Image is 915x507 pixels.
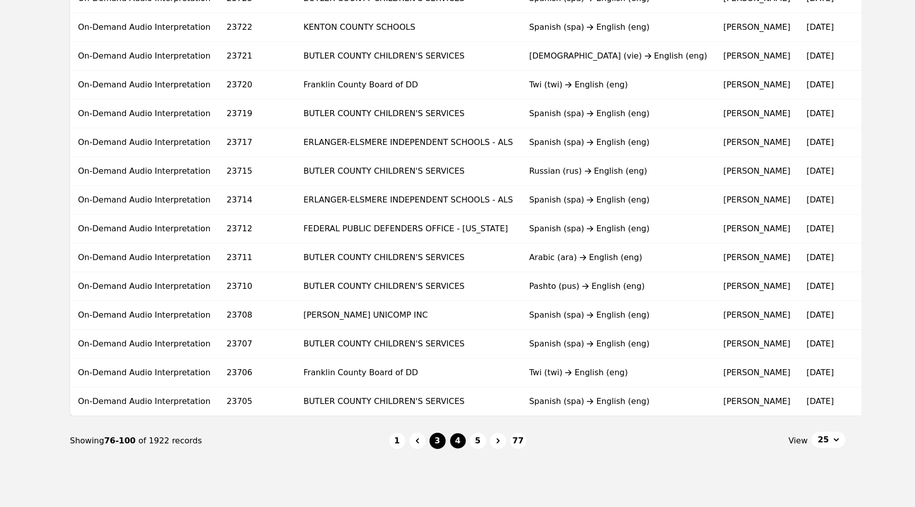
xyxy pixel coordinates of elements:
[295,272,521,301] td: BUTLER COUNTY CHILDREN'S SERVICES
[860,13,907,42] td: $9.04
[295,215,521,243] td: FEDERAL PUBLIC DEFENDERS OFFICE - [US_STATE]
[529,395,707,408] div: Spanish (spa) English (eng)
[219,157,295,186] td: 23715
[429,433,446,449] button: 3
[219,99,295,128] td: 23719
[529,309,707,321] div: Spanish (spa) English (eng)
[818,434,829,446] span: 25
[715,243,798,272] td: [PERSON_NAME]
[219,215,295,243] td: 23712
[860,215,907,243] td: $15.21
[70,243,219,272] td: On-Demand Audio Interpretation
[295,99,521,128] td: BUTLER COUNTY CHILDREN'S SERVICES
[219,359,295,387] td: 23706
[219,301,295,330] td: 23708
[715,330,798,359] td: [PERSON_NAME]
[529,79,707,91] div: Twi (twi) English (eng)
[806,396,834,406] time: [DATE]
[70,435,389,447] div: Showing of 1922 records
[219,42,295,71] td: 23721
[860,243,907,272] td: $0.00
[295,387,521,416] td: BUTLER COUNTY CHILDREN'S SERVICES
[715,215,798,243] td: [PERSON_NAME]
[806,339,834,348] time: [DATE]
[70,128,219,157] td: On-Demand Audio Interpretation
[70,301,219,330] td: On-Demand Audio Interpretation
[529,50,707,62] div: [DEMOGRAPHIC_DATA] (vie) English (eng)
[295,13,521,42] td: KENTON COUNTY SCHOOLS
[860,128,907,157] td: $0.73
[806,252,834,262] time: [DATE]
[806,195,834,205] time: [DATE]
[70,99,219,128] td: On-Demand Audio Interpretation
[860,387,907,416] td: $5.18
[219,330,295,359] td: 23707
[295,157,521,186] td: BUTLER COUNTY CHILDREN'S SERVICES
[715,71,798,99] td: [PERSON_NAME]
[295,359,521,387] td: Franklin County Board of DD
[295,128,521,157] td: ERLANGER-ELSMERE INDEPENDENT SCHOOLS - ALS
[70,71,219,99] td: On-Demand Audio Interpretation
[70,215,219,243] td: On-Demand Audio Interpretation
[70,13,219,42] td: On-Demand Audio Interpretation
[510,433,526,449] button: 77
[806,310,834,320] time: [DATE]
[812,432,845,448] button: 25
[295,42,521,71] td: BUTLER COUNTY CHILDREN'S SERVICES
[860,272,907,301] td: $0.00
[860,99,907,128] td: $7.98
[295,243,521,272] td: BUTLER COUNTY CHILDREN'S SERVICES
[389,433,405,449] button: 1
[715,42,798,71] td: [PERSON_NAME]
[219,13,295,42] td: 23722
[219,128,295,157] td: 23717
[219,243,295,272] td: 23711
[529,338,707,350] div: Spanish (spa) English (eng)
[70,330,219,359] td: On-Demand Audio Interpretation
[715,387,798,416] td: [PERSON_NAME]
[295,330,521,359] td: BUTLER COUNTY CHILDREN'S SERVICES
[470,433,486,449] button: 5
[860,42,907,71] td: $0.00
[715,272,798,301] td: [PERSON_NAME]
[715,359,798,387] td: [PERSON_NAME]
[70,416,845,466] nav: Page navigation
[806,137,834,147] time: [DATE]
[219,387,295,416] td: 23705
[219,186,295,215] td: 23714
[715,186,798,215] td: [PERSON_NAME]
[529,223,707,235] div: Spanish (spa) English (eng)
[788,435,808,447] span: View
[70,359,219,387] td: On-Demand Audio Interpretation
[860,301,907,330] td: $1.56
[70,186,219,215] td: On-Demand Audio Interpretation
[529,251,707,264] div: Arabic (ara) English (eng)
[295,186,521,215] td: ERLANGER-ELSMERE INDEPENDENT SCHOOLS - ALS
[806,109,834,118] time: [DATE]
[806,80,834,89] time: [DATE]
[860,359,907,387] td: $0.00
[860,157,907,186] td: $0.00
[860,186,907,215] td: $1.51
[806,166,834,176] time: [DATE]
[219,272,295,301] td: 23710
[529,165,707,177] div: Russian (rus) English (eng)
[70,42,219,71] td: On-Demand Audio Interpretation
[715,301,798,330] td: [PERSON_NAME]
[529,367,707,379] div: Twi (twi) English (eng)
[806,22,834,32] time: [DATE]
[219,71,295,99] td: 23720
[70,387,219,416] td: On-Demand Audio Interpretation
[806,281,834,291] time: [DATE]
[529,280,707,292] div: Pashto (pus) English (eng)
[529,194,707,206] div: Spanish (spa) English (eng)
[295,301,521,330] td: [PERSON_NAME] UNICOMP INC
[715,99,798,128] td: [PERSON_NAME]
[529,21,707,33] div: Spanish (spa) English (eng)
[806,224,834,233] time: [DATE]
[529,136,707,148] div: Spanish (spa) English (eng)
[70,272,219,301] td: On-Demand Audio Interpretation
[295,71,521,99] td: Franklin County Board of DD
[70,157,219,186] td: On-Demand Audio Interpretation
[715,128,798,157] td: [PERSON_NAME]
